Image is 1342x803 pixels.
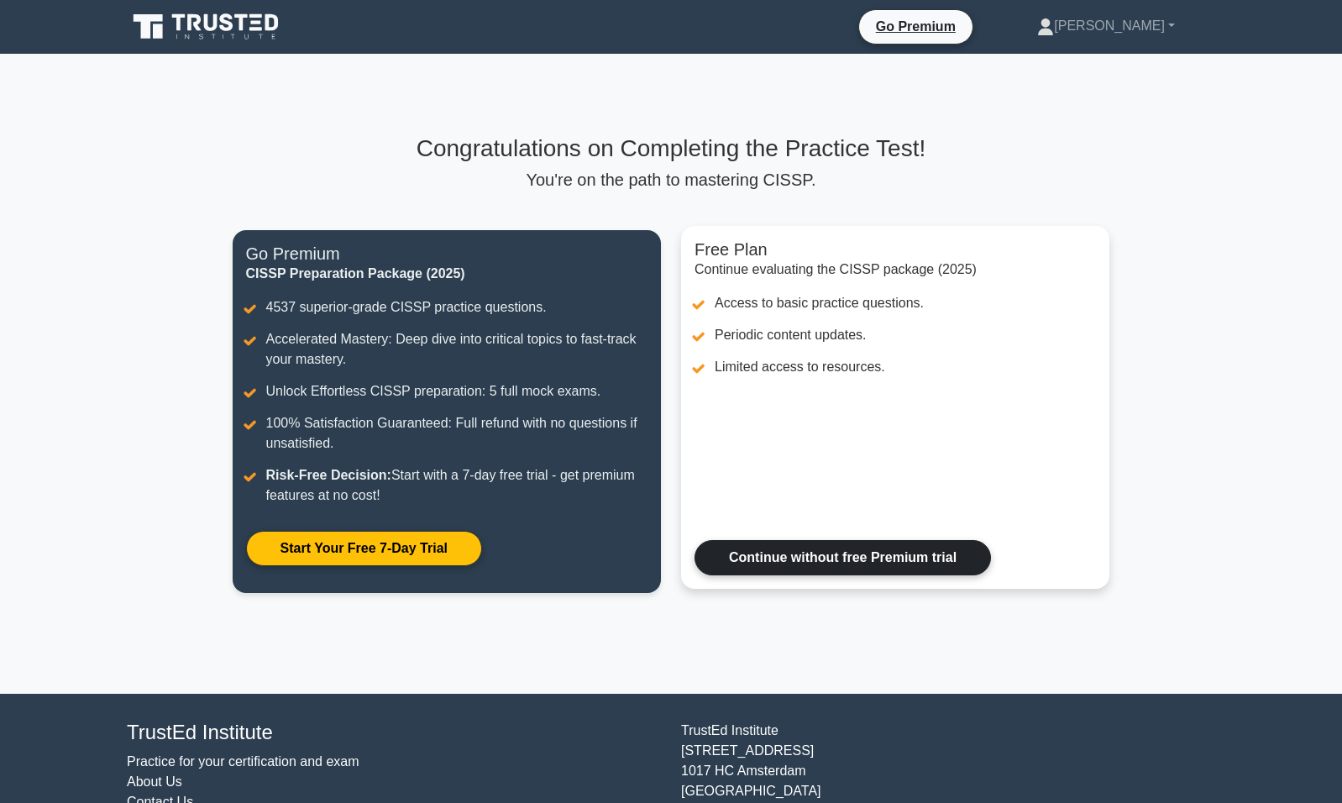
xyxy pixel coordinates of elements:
h4: TrustEd Institute [127,721,661,745]
a: Practice for your certification and exam [127,754,359,769]
p: You're on the path to mastering CISSP. [233,170,1110,190]
a: About Us [127,774,182,789]
h3: Congratulations on Completing the Practice Test! [233,134,1110,163]
a: Continue without free Premium trial [695,540,991,575]
a: Start Your Free 7-Day Trial [246,531,482,566]
a: [PERSON_NAME] [997,9,1215,43]
a: Go Premium [866,16,966,37]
